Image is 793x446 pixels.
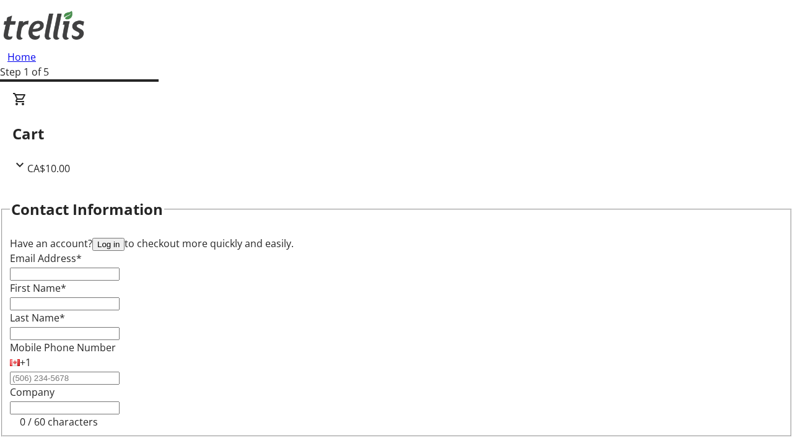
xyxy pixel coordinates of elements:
div: CartCA$10.00 [12,92,781,176]
div: Have an account? to checkout more quickly and easily. [10,236,783,251]
label: Mobile Phone Number [10,341,116,354]
label: Last Name* [10,311,65,325]
label: First Name* [10,281,66,295]
input: (506) 234-5678 [10,372,120,385]
tr-character-limit: 0 / 60 characters [20,415,98,429]
button: Log in [92,238,125,251]
h2: Contact Information [11,198,163,221]
span: CA$10.00 [27,162,70,175]
label: Email Address* [10,251,82,265]
label: Company [10,385,55,399]
h2: Cart [12,123,781,145]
